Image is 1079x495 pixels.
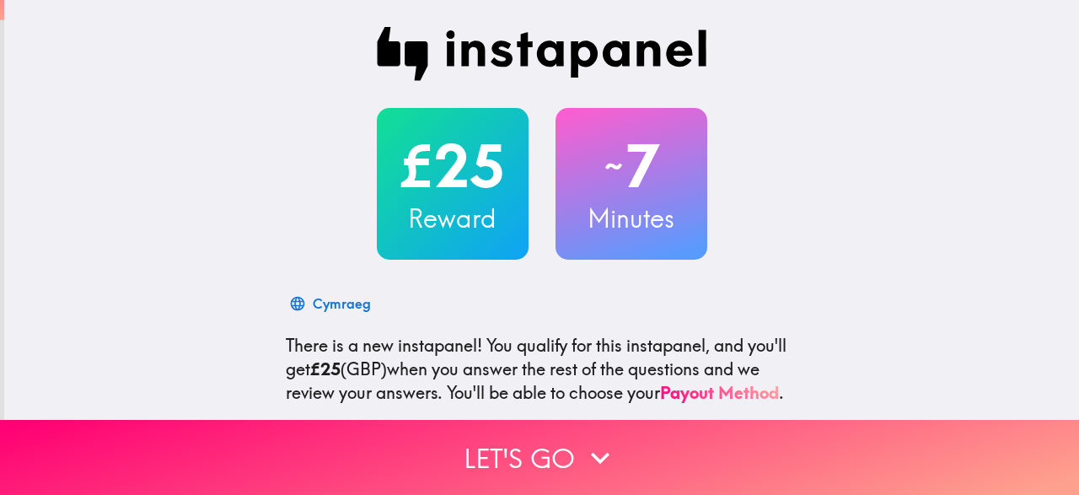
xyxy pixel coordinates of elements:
span: There is a new instapanel! [286,335,482,356]
h2: £25 [377,132,529,201]
h2: 7 [556,132,707,201]
p: You qualify for this instapanel, and you'll get (GBP) when you answer the rest of the questions a... [286,334,798,405]
h3: Minutes [556,201,707,236]
button: Cymraeg [286,287,378,320]
a: Payout Method [660,382,779,403]
span: ~ [602,141,625,191]
h3: Reward [377,201,529,236]
b: £25 [310,358,341,379]
div: Cymraeg [313,292,371,315]
img: Instapanel [377,27,707,81]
